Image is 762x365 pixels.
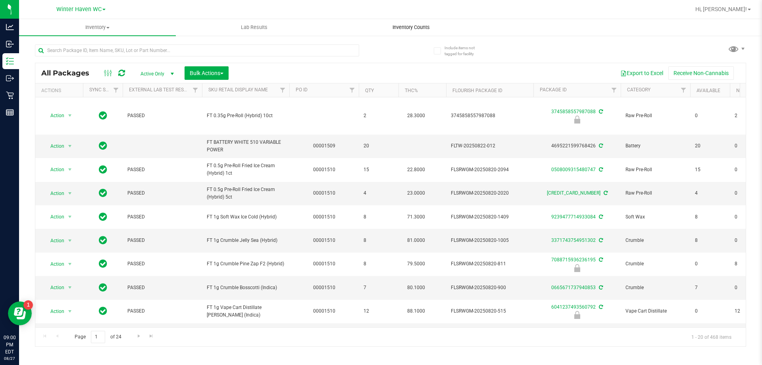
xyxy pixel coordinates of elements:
span: select [65,141,75,152]
iframe: Resource center unread badge [23,300,33,310]
span: Winter Haven WC [56,6,102,13]
a: 00001510 [313,190,335,196]
span: In Sync [99,282,107,293]
inline-svg: Inbound [6,40,14,48]
a: 00001510 [313,261,335,267]
span: 71.3000 [403,211,429,223]
div: Locked due to Testing Failure [532,116,622,124]
a: Filter [608,83,621,97]
inline-svg: Inventory [6,57,14,65]
a: Qty [365,88,374,93]
span: 22.8000 [403,164,429,176]
span: Action [43,235,65,246]
span: In Sync [99,164,107,175]
span: 79.5000 [403,258,429,270]
span: Action [43,164,65,175]
a: External Lab Test Result [129,87,191,93]
iframe: Resource center [8,301,32,325]
a: PO ID [296,87,308,93]
span: FLSRWGM-20250820-515 [451,307,529,315]
span: Sync from Compliance System [598,143,603,149]
span: 4 [364,189,394,197]
span: select [65,188,75,199]
a: Filter [346,83,359,97]
span: 0 [695,112,725,120]
span: 0 [695,307,725,315]
button: Receive Non-Cannabis [668,66,734,80]
span: 8 [364,237,394,244]
span: FLSRWGM-20250820-1409 [451,213,529,221]
div: Actions [41,88,80,93]
span: select [65,306,75,317]
a: Filter [276,83,289,97]
span: Sync from Compliance System [598,238,603,243]
span: Action [43,259,65,270]
span: 8 [695,237,725,244]
span: 80.1000 [403,282,429,294]
a: 0665671737940853 [551,285,596,290]
span: FLSRWGM-20250820-2020 [451,189,529,197]
a: Filter [189,83,202,97]
a: Inventory Counts [333,19,489,36]
span: Sync from Compliance System [602,190,608,196]
span: Inventory [19,24,176,31]
div: Newly Received [532,264,622,272]
a: 7088715936236195 [551,257,596,263]
a: 00001510 [313,285,335,290]
a: 9239477714933084 [551,214,596,220]
span: Sync from Compliance System [598,257,603,263]
span: 1 - 20 of 468 items [685,331,738,343]
div: Newly Received [532,311,622,319]
span: Crumble [625,260,685,268]
span: PASSED [127,284,197,292]
a: Available [697,88,720,93]
span: In Sync [99,187,107,199]
p: 09:00 PM EDT [4,334,15,355]
span: 28.3000 [403,110,429,122]
span: 8 [364,260,394,268]
button: Export to Excel [615,66,668,80]
span: Hi, [PERSON_NAME]! [695,6,747,12]
span: Sync from Compliance System [598,109,603,114]
span: Inventory Counts [382,24,441,31]
span: select [65,211,75,222]
span: FT 1g Crumble Jelly Sea (Hybrid) [207,237,285,244]
a: Go to the next page [133,331,144,342]
span: PASSED [127,112,197,120]
span: 8 [695,213,725,221]
span: PASSED [127,189,197,197]
span: Sync from Compliance System [598,167,603,172]
span: FT 0.5g Pre-Roll Fried Ice Cream (Hybrid) 5ct [207,186,285,201]
a: THC% [405,88,418,93]
span: Sync from Compliance System [598,214,603,220]
span: Raw Pre-Roll [625,112,685,120]
inline-svg: Retail [6,91,14,99]
span: Bulk Actions [190,70,223,76]
a: 00001510 [313,238,335,243]
a: Package ID [540,87,567,93]
span: 7 [364,284,394,292]
span: PASSED [127,260,197,268]
span: FT 1g Soft Wax Ice Cold (Hybrid) [207,213,285,221]
input: Search Package ID, Item Name, SKU, Lot or Part Number... [35,44,359,56]
a: Category [627,87,650,93]
span: In Sync [99,305,107,317]
span: 3745858557987088 [451,112,529,120]
a: Inventory [19,19,176,36]
span: In Sync [99,211,107,222]
a: Filter [677,83,690,97]
inline-svg: Outbound [6,74,14,82]
a: 00001510 [313,167,335,172]
a: 00001509 [313,143,335,149]
span: In Sync [99,140,107,151]
span: FT 1g Crumble Pine Zap F2 (Hybrid) [207,260,285,268]
span: Crumble [625,237,685,244]
span: Action [43,211,65,222]
a: Sync Status [89,87,120,93]
span: Soft Wax [625,213,685,221]
a: 3745858557987088 [551,109,596,114]
span: 0 [695,260,725,268]
span: Include items not tagged for facility [444,45,484,57]
a: Lab Results [176,19,333,36]
span: FT BATTERY WHITE 510 VARIABLE POWER [207,139,285,154]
